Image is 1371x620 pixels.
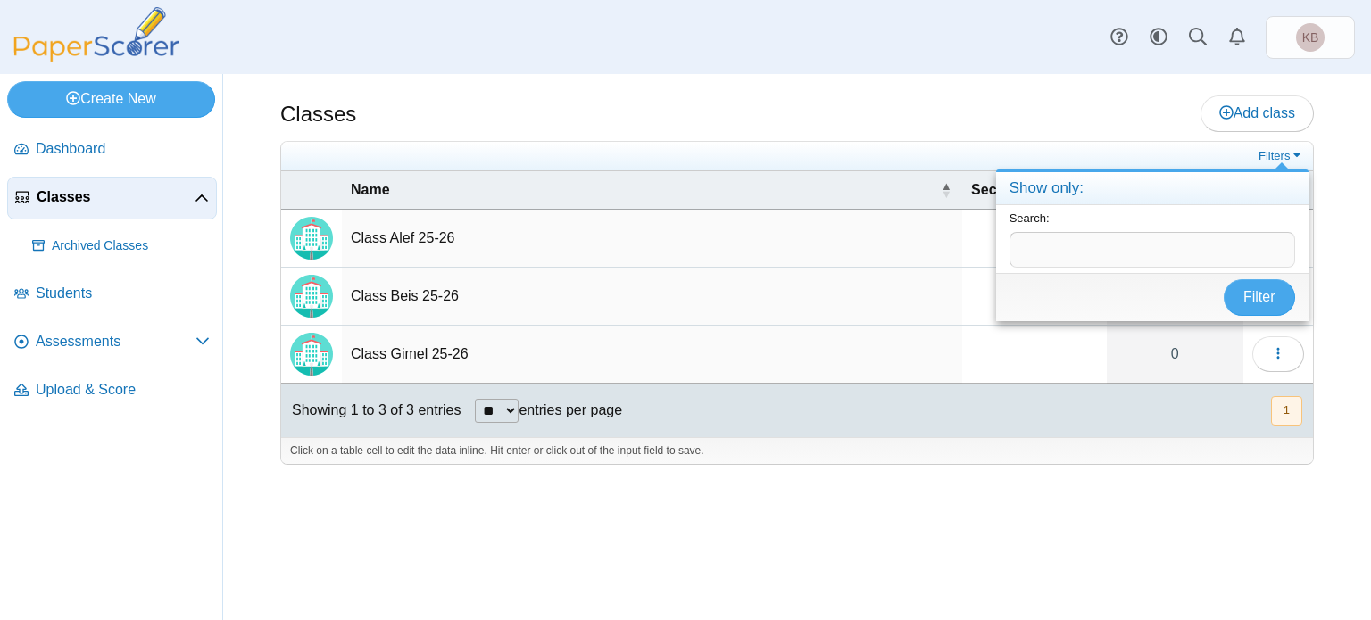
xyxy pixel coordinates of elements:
span: Add class [1219,105,1295,120]
span: Kerem Bais Yaakov [1296,23,1325,52]
a: Upload & Score [7,369,217,412]
a: Create New [7,81,215,117]
span: Assessments [36,332,195,351]
nav: pagination [1269,396,1302,426]
button: Filter [1224,279,1295,315]
span: Archived Classes [52,237,210,255]
img: Locally created class [290,333,333,376]
img: Locally created class [290,275,333,318]
a: Alerts [1217,18,1257,57]
span: Classes [37,187,195,207]
a: Kerem Bais Yaakov [1266,16,1355,59]
h4: Show only: [996,172,1309,205]
a: PaperScorer [7,49,186,64]
label: entries per page [519,402,622,417]
td: Class Alef 25-26 [342,210,962,268]
span: Upload & Score [36,380,210,400]
a: Classes [7,177,217,219]
a: Archived Classes [25,225,217,268]
img: Locally created class [290,217,333,260]
span: Filter [1243,289,1275,304]
label: Search: [1010,211,1050,225]
span: Kerem Bais Yaakov [1302,31,1319,44]
span: Students [36,284,210,303]
td: Class Beis 25-26 [342,268,962,326]
div: Showing 1 to 3 of 3 entries [281,384,461,437]
span: Name [351,182,390,197]
a: Assessments [7,321,217,364]
span: Section [971,182,1023,197]
span: Dashboard [36,139,210,159]
img: PaperScorer [7,7,186,62]
h1: Classes [280,99,356,129]
a: 0 [1107,326,1243,383]
a: Add class [1201,95,1314,131]
a: Students [7,273,217,316]
span: Name : Activate to invert sorting [941,171,951,209]
div: Click on a table cell to edit the data inline. Hit enter or click out of the input field to save. [281,437,1313,464]
a: Filters [1254,147,1309,165]
a: Dashboard [7,128,217,171]
button: 1 [1271,396,1302,426]
td: Class Gimel 25-26 [342,326,962,384]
